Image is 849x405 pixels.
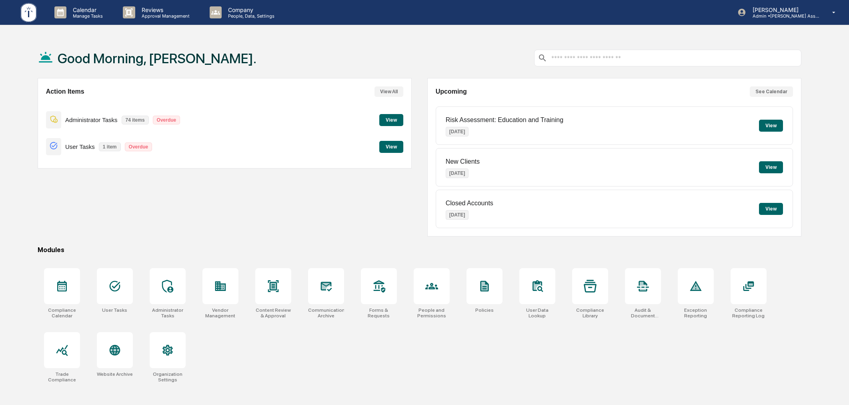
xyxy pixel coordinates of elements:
div: Compliance Calendar [44,307,80,319]
div: Modules [38,246,802,254]
div: Vendor Management [202,307,238,319]
div: Website Archive [97,371,133,377]
a: View [379,116,403,123]
button: View [759,120,783,132]
img: logo [19,2,38,24]
button: View [379,114,403,126]
div: Content Review & Approval [255,307,291,319]
p: [DATE] [446,127,469,136]
div: Communications Archive [308,307,344,319]
p: 1 item [99,142,121,151]
p: Overdue [153,116,180,124]
p: [DATE] [446,168,469,178]
div: Administrator Tasks [150,307,186,319]
button: View [759,203,783,215]
p: Administrator Tasks [65,116,118,123]
p: Overdue [125,142,152,151]
button: View All [374,86,403,97]
p: [PERSON_NAME] [746,6,821,13]
p: Admin • [PERSON_NAME] Asset Management LLC [746,13,821,19]
p: Risk Assessment: Education and Training [446,116,563,124]
div: Organization Settings [150,371,186,383]
p: New Clients [446,158,480,165]
div: Forms & Requests [361,307,397,319]
p: Closed Accounts [446,200,493,207]
div: Audit & Document Logs [625,307,661,319]
h2: Upcoming [436,88,467,95]
div: People and Permissions [414,307,450,319]
p: User Tasks [65,143,95,150]
div: Exception Reporting [678,307,714,319]
a: View [379,142,403,150]
button: View [759,161,783,173]
h2: Action Items [46,88,84,95]
iframe: Open customer support [823,379,845,400]
div: Compliance Library [572,307,608,319]
p: 74 items [122,116,149,124]
p: [DATE] [446,210,469,220]
div: Policies [475,307,494,313]
div: User Tasks [102,307,127,313]
p: Calendar [66,6,107,13]
div: Compliance Reporting Log [731,307,767,319]
p: Company [222,6,278,13]
p: People, Data, Settings [222,13,278,19]
p: Reviews [135,6,194,13]
h1: Good Morning, [PERSON_NAME]. [58,50,256,66]
p: Manage Tasks [66,13,107,19]
button: View [379,141,403,153]
div: User Data Lookup [519,307,555,319]
div: Trade Compliance [44,371,80,383]
button: See Calendar [750,86,793,97]
p: Approval Management [135,13,194,19]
